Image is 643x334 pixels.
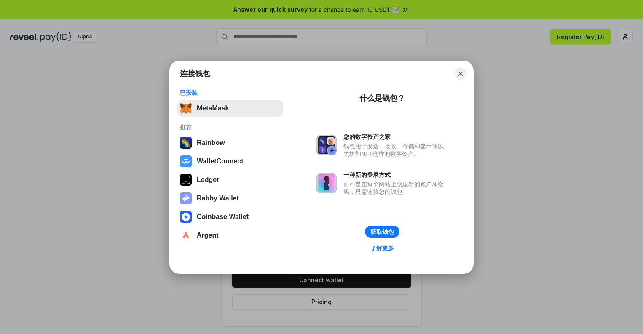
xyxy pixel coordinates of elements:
button: Coinbase Wallet [177,208,283,225]
div: Coinbase Wallet [197,213,249,221]
div: Rabby Wallet [197,195,239,202]
div: 一种新的登录方式 [343,171,448,179]
div: 了解更多 [370,244,394,252]
div: Argent [197,232,219,239]
button: Ledger [177,171,283,188]
div: WalletConnect [197,158,244,165]
div: 已安装 [180,89,281,96]
div: Rainbow [197,139,225,147]
h1: 连接钱包 [180,69,210,79]
img: svg+xml,%3Csvg%20xmlns%3D%22http%3A%2F%2Fwww.w3.org%2F2000%2Fsvg%22%20width%3D%2228%22%20height%3... [180,174,192,186]
div: 您的数字资产之家 [343,133,448,141]
button: WalletConnect [177,153,283,170]
img: svg+xml,%3Csvg%20width%3D%2228%22%20height%3D%2228%22%20viewBox%3D%220%200%2028%2028%22%20fill%3D... [180,155,192,167]
img: svg+xml,%3Csvg%20xmlns%3D%22http%3A%2F%2Fwww.w3.org%2F2000%2Fsvg%22%20fill%3D%22none%22%20viewBox... [316,135,337,155]
button: Argent [177,227,283,244]
button: Close [455,68,466,80]
button: 获取钱包 [365,226,399,238]
button: Rainbow [177,134,283,151]
div: 而不是在每个网站上创建新的账户和密码，只需连接您的钱包。 [343,180,448,195]
button: Rabby Wallet [177,190,283,207]
div: 钱包用于发送、接收、存储和显示像以太坊和NFT这样的数字资产。 [343,142,448,158]
img: svg+xml,%3Csvg%20fill%3D%22none%22%20height%3D%2233%22%20viewBox%3D%220%200%2035%2033%22%20width%... [180,102,192,114]
img: svg+xml,%3Csvg%20width%3D%22120%22%20height%3D%22120%22%20viewBox%3D%220%200%20120%20120%22%20fil... [180,137,192,149]
img: svg+xml,%3Csvg%20width%3D%2228%22%20height%3D%2228%22%20viewBox%3D%220%200%2028%2028%22%20fill%3D... [180,230,192,241]
img: svg+xml,%3Csvg%20xmlns%3D%22http%3A%2F%2Fwww.w3.org%2F2000%2Fsvg%22%20fill%3D%22none%22%20viewBox... [180,192,192,204]
div: 什么是钱包？ [359,93,405,103]
div: Ledger [197,176,219,184]
div: 获取钱包 [370,228,394,235]
div: MetaMask [197,104,229,112]
img: svg+xml,%3Csvg%20xmlns%3D%22http%3A%2F%2Fwww.w3.org%2F2000%2Fsvg%22%20fill%3D%22none%22%20viewBox... [316,173,337,193]
div: 推荐 [180,123,281,131]
a: 了解更多 [365,243,399,254]
img: svg+xml,%3Csvg%20width%3D%2228%22%20height%3D%2228%22%20viewBox%3D%220%200%2028%2028%22%20fill%3D... [180,211,192,223]
button: MetaMask [177,100,283,117]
